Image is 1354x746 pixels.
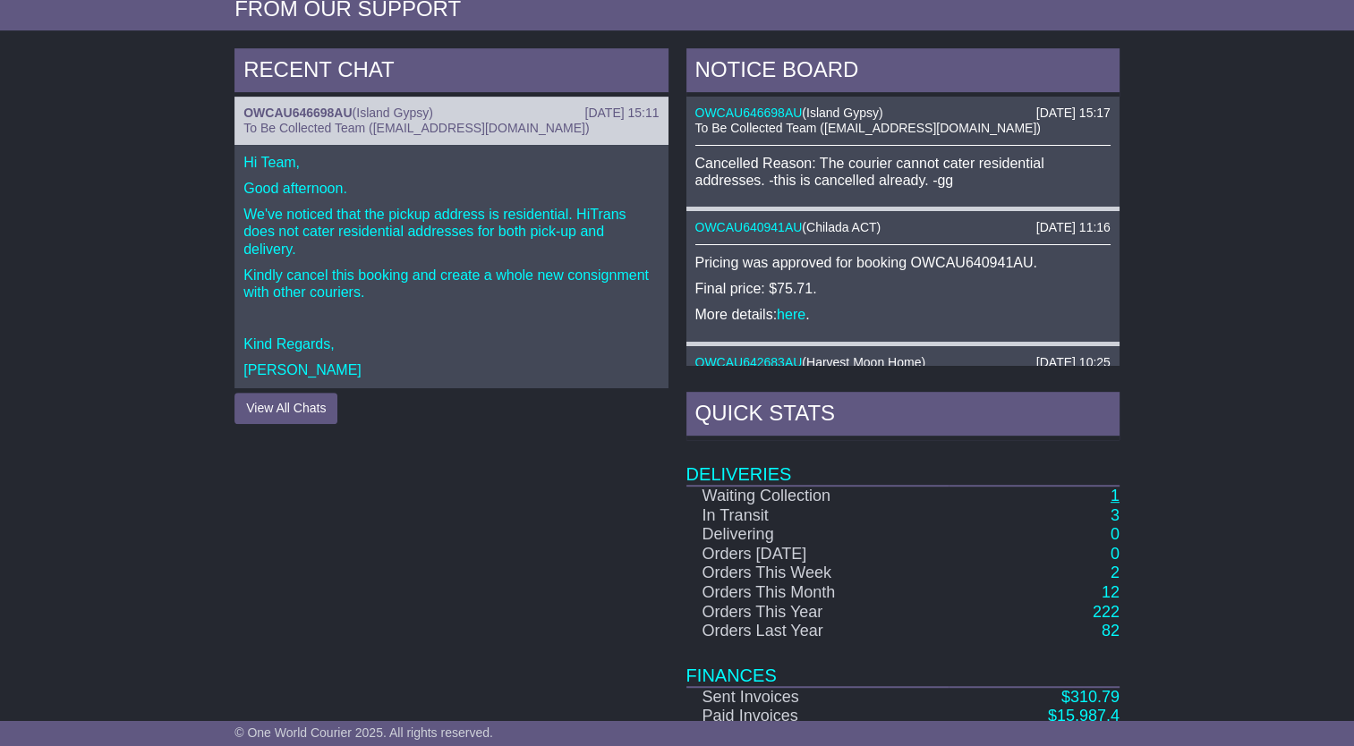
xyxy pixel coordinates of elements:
a: 82 [1102,622,1120,640]
td: In Transit [686,506,950,526]
span: 15,987.4 [1057,707,1120,725]
p: Hi Team, [243,154,659,171]
a: $15,987.4 [1048,707,1120,725]
a: $310.79 [1061,688,1120,706]
div: [DATE] 15:11 [584,106,659,121]
div: ( ) [243,106,659,121]
td: Orders Last Year [686,622,950,641]
div: [DATE] 11:16 [1036,220,1111,235]
span: Island Gypsy [356,106,429,120]
div: ( ) [695,355,1111,370]
a: here [777,307,805,322]
span: Island Gypsy [806,106,879,120]
div: ( ) [695,106,1111,121]
span: Chilada ACT [806,220,877,234]
td: Orders [DATE] [686,545,950,564]
td: Orders This Year [686,603,950,623]
p: We've noticed that the pickup address is residential. HiTrans does not cater residential addresse... [243,206,659,258]
div: RECENT CHAT [234,48,668,97]
button: View All Chats [234,393,337,424]
a: OWCAU642683AU [695,355,803,369]
p: Kind Regards, [243,335,659,352]
td: Delivering [686,525,950,545]
span: 310.79 [1070,688,1120,706]
p: Cancelled Reason: The courier cannot cater residential addresses. -this is cancelled already. -gg [695,155,1111,189]
a: 0 [1111,545,1120,563]
a: OWCAU646698AU [695,106,803,120]
a: 2 [1111,564,1120,581]
p: Final price: $75.71. [695,280,1111,297]
td: Orders This Month [686,583,950,603]
a: OWCAU646698AU [243,106,352,120]
a: 12 [1102,583,1120,601]
span: © One World Courier 2025. All rights reserved. [234,725,493,740]
p: Good afternoon. [243,180,659,197]
a: OWCAU640941AU [695,220,803,234]
div: ( ) [695,220,1111,235]
td: Deliveries [686,440,1120,486]
p: Pricing was approved for booking OWCAU640941AU. [695,254,1111,271]
div: [DATE] 10:25 [1036,355,1111,370]
div: [DATE] 15:17 [1036,106,1111,121]
td: Orders This Week [686,564,950,583]
a: 0 [1111,525,1120,543]
td: Waiting Collection [686,486,950,506]
p: More details: . [695,306,1111,323]
span: To Be Collected Team ([EMAIL_ADDRESS][DOMAIN_NAME]) [695,121,1041,135]
p: Kindly cancel this booking and create a whole new consignment with other couriers. [243,267,659,301]
a: 1 [1111,487,1120,504]
td: Sent Invoices [686,687,950,708]
span: To Be Collected Team ([EMAIL_ADDRESS][DOMAIN_NAME]) [243,121,589,135]
a: 3 [1111,506,1120,524]
a: 222 [1093,603,1120,621]
div: Quick Stats [686,392,1120,440]
p: [PERSON_NAME] [243,361,659,378]
span: Harvest Moon Home [806,355,921,369]
td: Paid Invoices [686,707,950,726]
div: NOTICE BOARD [686,48,1120,97]
td: Finances [686,641,1120,687]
